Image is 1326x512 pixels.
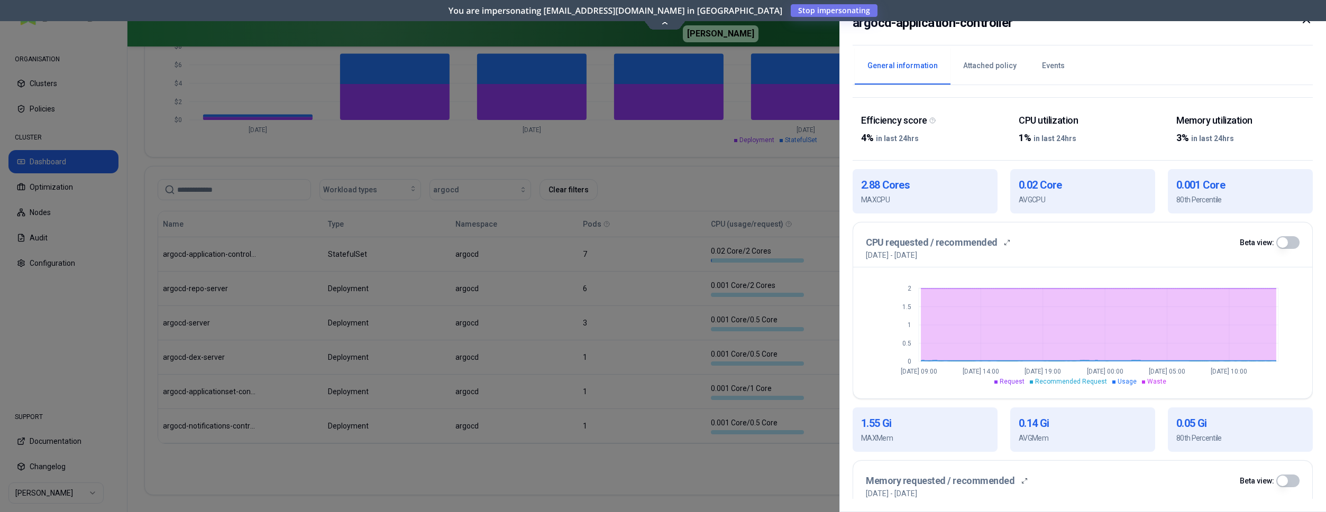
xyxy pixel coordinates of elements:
[853,13,1013,32] h2: argocd-application-controller
[1176,178,1304,192] h1: 0.001 Core
[855,48,950,85] button: General information
[1029,48,1077,85] button: Events
[866,235,998,250] h3: CPU requested / recommended
[1176,115,1304,127] div: Memory utilization
[1118,378,1137,385] span: Usage
[861,194,989,205] p: MAX CPU
[963,368,999,375] tspan: [DATE] 14:00
[861,131,989,145] div: 4%
[908,358,911,365] tspan: 0
[1034,134,1076,143] span: in last 24hrs
[1087,368,1123,375] tspan: [DATE] 00:00
[908,321,911,329] tspan: 1
[1176,194,1304,205] p: 80th Percentile
[1149,368,1185,375] tspan: [DATE] 05:00
[1176,131,1304,145] div: 3%
[1147,378,1166,385] span: Waste
[950,48,1029,85] button: Attached policy
[876,134,919,143] span: in last 24hrs
[902,303,911,311] tspan: 1.5
[1000,378,1025,385] span: Request
[1019,416,1147,431] h1: 0.14 Gi
[861,178,989,192] h1: 2.88 Cores
[1025,368,1061,375] tspan: [DATE] 19:00
[1019,178,1147,192] h1: 0.02 Core
[1176,416,1304,431] h1: 0.05 Gi
[1035,378,1107,385] span: Recommended Request
[1240,239,1274,246] label: Beta view:
[1176,433,1304,443] p: 80th Percentile
[1019,131,1147,145] div: 1%
[1240,477,1274,485] label: Beta view:
[908,285,911,292] tspan: 2
[902,340,911,347] tspan: 0.5
[866,488,917,499] p: [DATE] - [DATE]
[861,416,989,431] h1: 1.55 Gi
[1191,134,1234,143] span: in last 24hrs
[1019,194,1147,205] p: AVG CPU
[861,115,989,127] div: Efficiency score
[1019,115,1147,127] div: CPU utilization
[1019,433,1147,443] p: AVG Mem
[1211,368,1247,375] tspan: [DATE] 10:00
[901,368,937,375] tspan: [DATE] 09:00
[861,433,989,443] p: MAX Mem
[866,250,917,260] p: [DATE] - [DATE]
[866,473,1015,488] h3: Memory requested / recommended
